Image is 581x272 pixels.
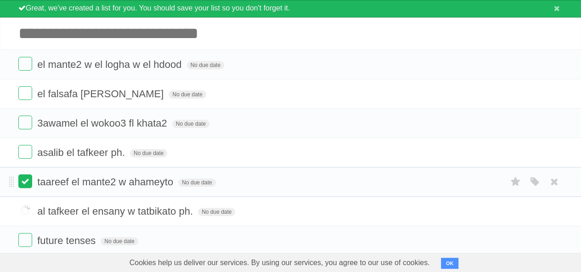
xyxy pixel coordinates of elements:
span: No due date [187,61,224,69]
span: No due date [130,149,167,157]
label: Done [18,145,32,159]
span: el mante2 w el logha w el hdood [37,59,184,70]
label: Done [18,174,32,188]
label: Done [18,86,32,100]
span: taareef el mante2 w ahameyto [37,176,175,188]
span: 3awamel el wokoo3 fl khata2 [37,117,169,129]
span: No due date [101,237,138,245]
button: OK [441,258,459,269]
span: Cookies help us deliver our services. By using our services, you agree to our use of cookies. [120,254,439,272]
span: No due date [169,90,206,99]
span: al tafkeer el ensany w tatbikato ph. [37,205,195,217]
label: Done [18,57,32,71]
label: Done [18,233,32,247]
label: Star task [507,174,524,189]
span: el falsafa [PERSON_NAME] [37,88,166,100]
label: Done [18,116,32,129]
label: Done [18,204,32,217]
span: No due date [172,120,209,128]
span: asalib el tafkeer ph. [37,147,127,158]
span: No due date [178,178,215,187]
span: future tenses [37,235,98,246]
span: No due date [198,208,235,216]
